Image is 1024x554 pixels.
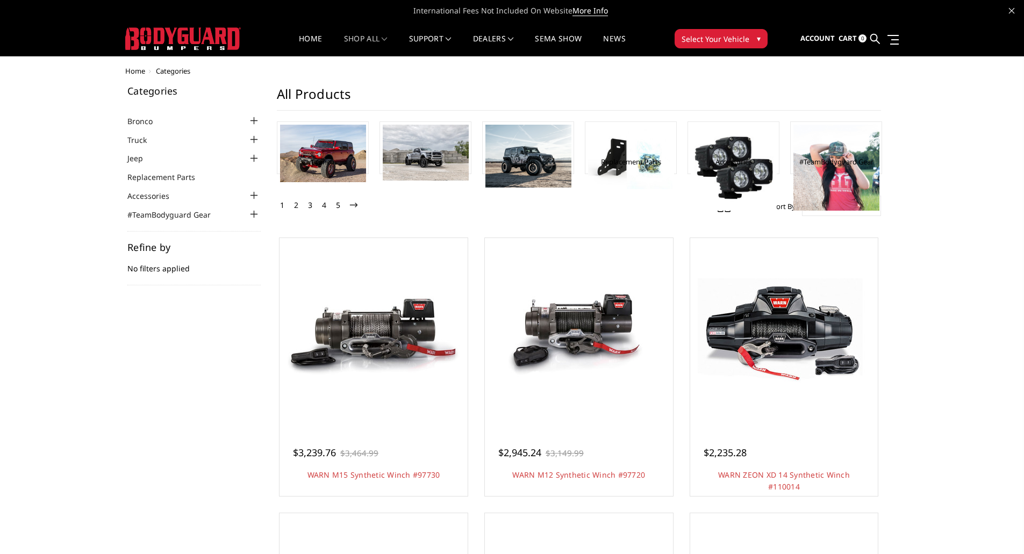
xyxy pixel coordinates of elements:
a: Replacement Parts [127,171,209,183]
a: 2 [291,199,301,212]
span: $3,239.76 [293,446,336,459]
a: Home [299,35,322,56]
a: WARN M15 Synthetic Winch #97730 WARN M15 Synthetic Winch #97730 [282,241,465,423]
a: Replacement Parts [601,157,661,167]
a: Cart 0 [839,24,867,53]
a: Account [800,24,835,53]
a: WARN M15 Synthetic Winch #97730 [307,470,440,480]
a: 1 [277,199,287,212]
span: Account [800,33,835,43]
button: Select Your Vehicle [675,29,768,48]
a: Dealers [473,35,514,56]
a: Truck [127,134,160,146]
span: Select Your Vehicle [682,33,749,45]
a: WARN M12 Synthetic Winch #97720 WARN M12 Synthetic Winch #97720 [488,241,670,423]
span: $2,235.28 [704,446,747,459]
a: Truck [417,157,434,167]
a: WARN ZEON XD 14 Synthetic Winch #110014 [718,470,850,492]
a: SEMA Show [535,35,582,56]
a: Home [125,66,145,76]
span: $2,945.24 [498,446,541,459]
a: shop all [344,35,388,56]
a: Jeep [127,153,156,164]
a: News [603,35,625,56]
img: BODYGUARD BUMPERS [125,27,241,50]
label: Sort By: [767,198,797,214]
a: 5 [333,199,343,212]
span: Cart [839,33,857,43]
a: WARN ZEON XD 14 Synthetic Winch #110014 WARN ZEON XD 14 Synthetic Winch #110014 [693,241,876,423]
a: WARN M12 Synthetic Winch #97720 [512,470,645,480]
a: Support [409,35,452,56]
span: Categories [156,66,190,76]
a: #TeamBodyguard Gear [127,209,224,220]
a: Bronco [127,116,166,127]
h5: Refine by [127,242,261,252]
h5: Categories [127,86,261,96]
a: Jeep [521,157,535,167]
a: Bronco [311,157,334,167]
div: No filters applied [127,242,261,285]
span: 0 [858,34,867,42]
h1: All Products [277,86,881,111]
a: 4 [319,199,329,212]
a: #TeamBodyguard Gear [799,157,873,167]
img: WARN M15 Synthetic Winch #97730 [288,275,460,389]
span: $3,464.99 [340,448,378,458]
a: Accessories [127,190,183,202]
a: Accessories [715,157,752,167]
a: More Info [572,5,608,16]
a: 3 [305,199,315,212]
span: $3,149.99 [546,448,584,458]
span: ▾ [757,33,761,44]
